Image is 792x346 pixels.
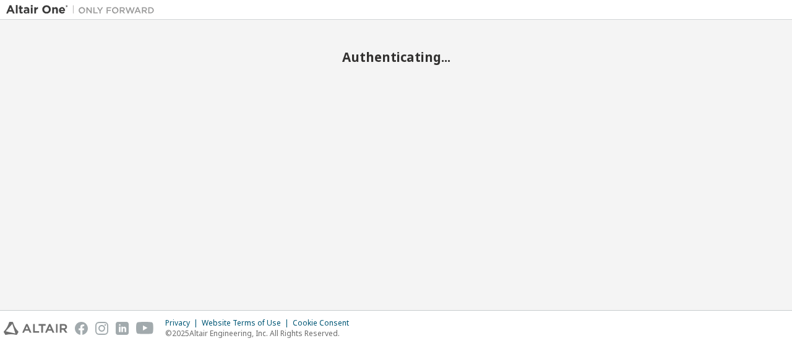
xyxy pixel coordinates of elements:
[202,318,293,328] div: Website Terms of Use
[116,322,129,335] img: linkedin.svg
[293,318,356,328] div: Cookie Consent
[75,322,88,335] img: facebook.svg
[6,49,786,65] h2: Authenticating...
[6,4,161,16] img: Altair One
[4,322,67,335] img: altair_logo.svg
[136,322,154,335] img: youtube.svg
[165,318,202,328] div: Privacy
[165,328,356,339] p: © 2025 Altair Engineering, Inc. All Rights Reserved.
[95,322,108,335] img: instagram.svg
